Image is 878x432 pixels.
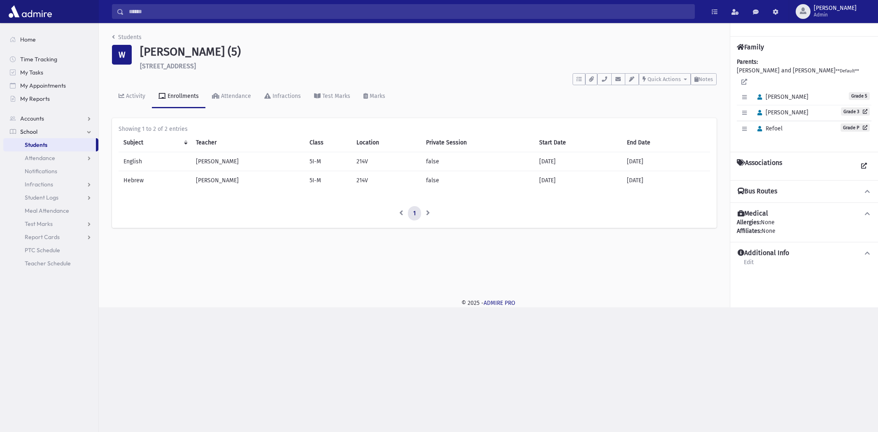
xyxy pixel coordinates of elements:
[754,93,808,100] span: [PERSON_NAME]
[20,128,37,135] span: School
[25,141,47,149] span: Students
[738,249,789,258] h4: Additional Info
[152,85,205,108] a: Enrollments
[25,207,69,214] span: Meal Attendance
[20,82,66,89] span: My Appointments
[691,73,717,85] button: Notes
[3,151,98,165] a: Attendance
[737,218,871,235] div: None
[738,187,777,196] h4: Bus Routes
[737,228,762,235] b: Affiliates:
[119,152,191,171] td: English
[352,171,421,190] td: 214V
[814,12,857,18] span: Admin
[25,167,57,175] span: Notifications
[737,209,871,218] button: Medical
[20,115,44,122] span: Accounts
[20,69,43,76] span: My Tasks
[20,56,57,63] span: Time Tracking
[352,152,421,171] td: 214V
[849,92,870,100] span: Grade 5
[3,191,98,204] a: Student Logs
[3,244,98,257] a: PTC Schedule
[219,93,251,100] div: Attendance
[357,85,392,108] a: Marks
[25,233,60,241] span: Report Cards
[484,300,515,307] a: ADMIRE PRO
[25,260,71,267] span: Teacher Schedule
[3,230,98,244] a: Report Cards
[647,76,681,82] span: Quick Actions
[352,133,421,152] th: Location
[737,219,761,226] b: Allergies:
[814,5,857,12] span: [PERSON_NAME]
[737,187,871,196] button: Bus Routes
[25,220,53,228] span: Test Marks
[421,171,534,190] td: false
[20,95,50,102] span: My Reports
[699,76,713,82] span: Notes
[738,209,768,218] h4: Medical
[534,152,622,171] td: [DATE]
[112,85,152,108] a: Activity
[191,171,305,190] td: [PERSON_NAME]
[3,79,98,92] a: My Appointments
[408,206,421,221] a: 1
[534,171,622,190] td: [DATE]
[205,85,258,108] a: Attendance
[737,227,871,235] div: None
[20,36,36,43] span: Home
[124,4,694,19] input: Search
[25,194,58,201] span: Student Logs
[305,152,351,171] td: 5I-M
[3,217,98,230] a: Test Marks
[737,159,782,174] h4: Associations
[112,299,865,307] div: © 2025 -
[3,66,98,79] a: My Tasks
[191,133,305,152] th: Teacher
[737,58,871,145] div: [PERSON_NAME] and [PERSON_NAME]
[119,125,710,133] div: Showing 1 to 2 of 2 entries
[743,258,754,272] a: Edit
[7,3,54,20] img: AdmirePro
[166,93,199,100] div: Enrollments
[140,45,717,59] h1: [PERSON_NAME] (5)
[3,33,98,46] a: Home
[857,159,871,174] a: View all Associations
[321,93,350,100] div: Test Marks
[25,154,55,162] span: Attendance
[305,171,351,190] td: 5I-M
[3,165,98,178] a: Notifications
[754,109,808,116] span: [PERSON_NAME]
[534,133,622,152] th: Start Date
[3,257,98,270] a: Teacher Schedule
[737,58,758,65] b: Parents:
[639,73,691,85] button: Quick Actions
[368,93,385,100] div: Marks
[112,33,142,45] nav: breadcrumb
[124,93,145,100] div: Activity
[622,152,710,171] td: [DATE]
[3,125,98,138] a: School
[841,123,870,132] a: Grade P
[112,34,142,41] a: Students
[622,171,710,190] td: [DATE]
[622,133,710,152] th: End Date
[3,92,98,105] a: My Reports
[737,249,871,258] button: Additional Info
[191,152,305,171] td: [PERSON_NAME]
[3,138,96,151] a: Students
[25,246,60,254] span: PTC Schedule
[258,85,307,108] a: Infractions
[305,133,351,152] th: Class
[119,171,191,190] td: Hebrew
[307,85,357,108] a: Test Marks
[421,133,534,152] th: Private Session
[140,62,717,70] h6: [STREET_ADDRESS]
[25,181,53,188] span: Infractions
[3,112,98,125] a: Accounts
[754,125,783,132] span: Refoel
[421,152,534,171] td: false
[119,133,191,152] th: Subject
[271,93,301,100] div: Infractions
